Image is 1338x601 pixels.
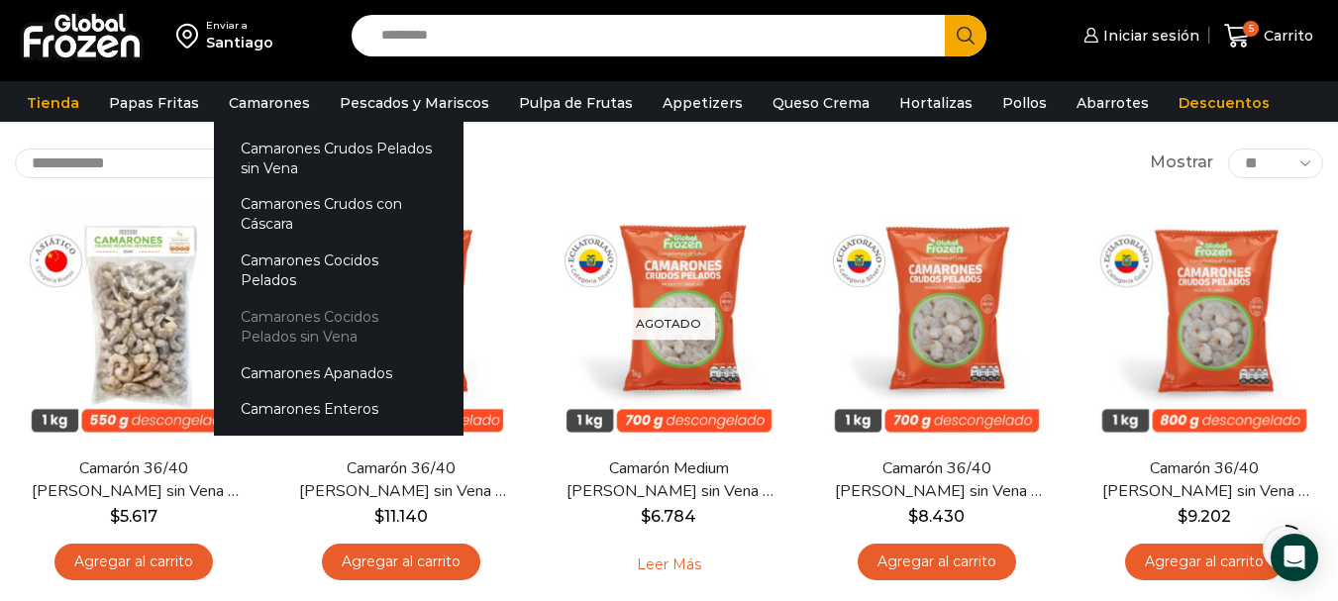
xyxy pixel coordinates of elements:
a: Camarones Enteros [214,391,463,428]
span: Iniciar sesión [1098,26,1199,46]
span: $ [110,507,120,526]
a: Camarón 36/40 [PERSON_NAME] sin Vena – Bronze – Caja 10 kg [27,457,241,503]
a: Camarón 36/40 [PERSON_NAME] sin Vena – Super Prime – Caja 10 kg [294,457,508,503]
a: Leé más sobre “Camarón Medium Crudo Pelado sin Vena - Silver - Caja 10 kg” [606,544,732,585]
a: Descuentos [1169,84,1280,122]
bdi: 8.430 [908,507,965,526]
select: Pedido de la tienda [15,149,267,178]
a: Agregar al carrito: “Camarón 36/40 Crudo Pelado sin Vena - Silver - Caja 10 kg” [858,544,1016,580]
span: 5 [1243,21,1259,37]
a: Papas Fritas [99,84,209,122]
bdi: 9.202 [1178,507,1231,526]
a: Pollos [992,84,1057,122]
a: Camarón Medium [PERSON_NAME] sin Vena – Silver – Caja 10 kg [562,457,775,503]
span: Mostrar [1150,151,1213,174]
div: Open Intercom Messenger [1271,534,1318,581]
a: Agregar al carrito: “Camarón 36/40 Crudo Pelado sin Vena - Super Prime - Caja 10 kg” [322,544,480,580]
a: Camarones Crudos con Cáscara [214,186,463,243]
bdi: 11.140 [374,507,428,526]
a: Pescados y Mariscos [330,84,499,122]
a: 5 Carrito [1219,13,1318,59]
img: address-field-icon.svg [176,19,206,52]
a: Hortalizas [889,84,982,122]
a: Appetizers [653,84,753,122]
a: Agregar al carrito: “Camarón 36/40 Crudo Pelado sin Vena - Gold - Caja 10 kg” [1125,544,1284,580]
span: $ [908,507,918,526]
div: Enviar a [206,19,273,33]
span: $ [641,507,651,526]
bdi: 6.784 [641,507,696,526]
div: Santiago [206,33,273,52]
span: $ [1178,507,1187,526]
a: Iniciar sesión [1079,16,1199,55]
span: Carrito [1259,26,1313,46]
a: Camarones [219,84,320,122]
a: Pulpa de Frutas [509,84,643,122]
a: Camarones Cocidos Pelados [214,243,463,299]
a: Camarones Crudos Pelados sin Vena [214,130,463,186]
bdi: 5.617 [110,507,157,526]
a: Camarón 36/40 [PERSON_NAME] sin Vena – Gold – Caja 10 kg [1097,457,1311,503]
a: Abarrotes [1067,84,1159,122]
a: Queso Crema [763,84,879,122]
a: Agregar al carrito: “Camarón 36/40 Crudo Pelado sin Vena - Bronze - Caja 10 kg” [54,544,213,580]
a: Tienda [17,84,89,122]
a: Camarones Cocidos Pelados sin Vena [214,298,463,354]
button: Search button [945,15,986,56]
a: Camarón 36/40 [PERSON_NAME] sin Vena – Silver – Caja 10 kg [830,457,1044,503]
a: Camarones Apanados [214,354,463,391]
p: Agotado [622,307,715,340]
span: $ [374,507,384,526]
